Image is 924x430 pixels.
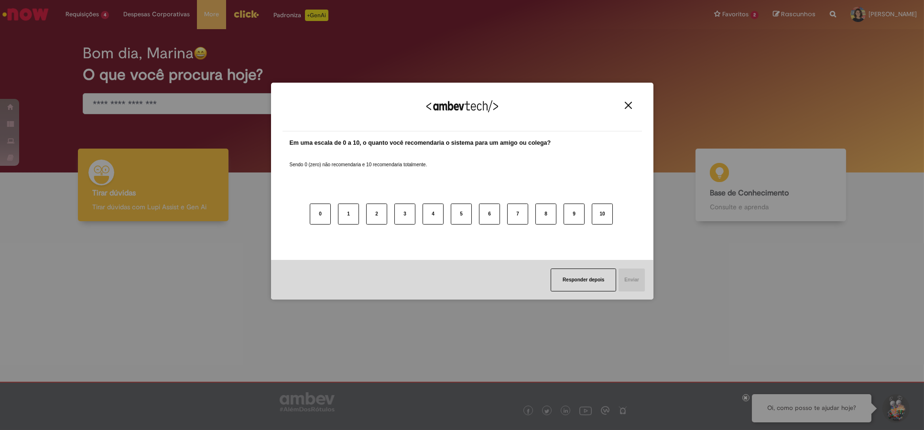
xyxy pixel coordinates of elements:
button: 4 [423,204,444,225]
button: 0 [310,204,331,225]
label: Sendo 0 (zero) não recomendaria e 10 recomendaria totalmente. [290,150,427,168]
button: 10 [592,204,613,225]
button: Close [622,101,635,109]
label: Em uma escala de 0 a 10, o quanto você recomendaria o sistema para um amigo ou colega? [290,139,551,148]
button: 2 [366,204,387,225]
button: 9 [564,204,585,225]
img: Close [625,102,632,109]
button: 5 [451,204,472,225]
button: Responder depois [551,269,616,291]
button: 3 [394,204,415,225]
button: 1 [338,204,359,225]
button: 8 [535,204,556,225]
img: Logo Ambevtech [426,100,498,112]
button: 6 [479,204,500,225]
button: 7 [507,204,528,225]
